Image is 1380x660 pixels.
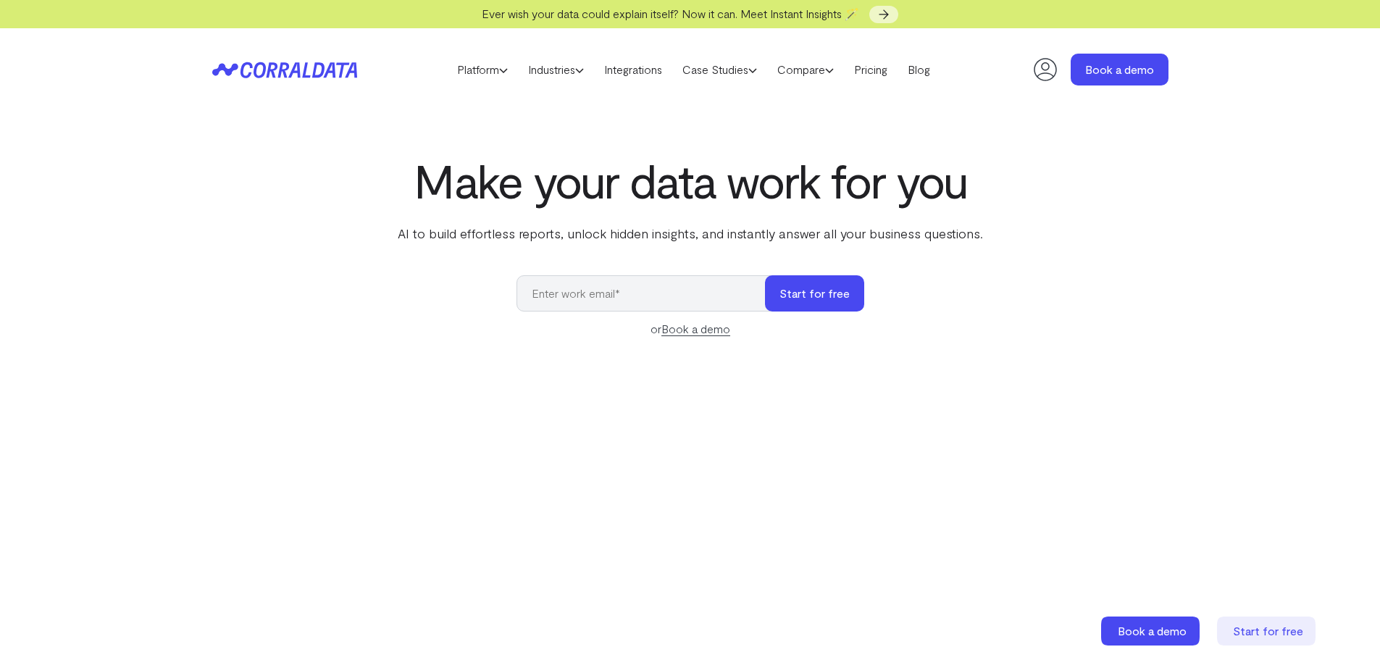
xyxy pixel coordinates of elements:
[767,59,844,80] a: Compare
[844,59,898,80] a: Pricing
[661,322,730,336] a: Book a demo
[1233,624,1303,638] span: Start for free
[672,59,767,80] a: Case Studies
[395,224,986,243] p: AI to build effortless reports, unlock hidden insights, and instantly answer all your business qu...
[395,154,986,206] h1: Make your data work for you
[1217,617,1318,646] a: Start for free
[765,275,864,312] button: Start for free
[518,59,594,80] a: Industries
[447,59,518,80] a: Platform
[517,275,779,312] input: Enter work email*
[1118,624,1187,638] span: Book a demo
[482,7,859,20] span: Ever wish your data could explain itself? Now it can. Meet Instant Insights 🪄
[1101,617,1203,646] a: Book a demo
[898,59,940,80] a: Blog
[594,59,672,80] a: Integrations
[517,320,864,338] div: or
[1071,54,1168,85] a: Book a demo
